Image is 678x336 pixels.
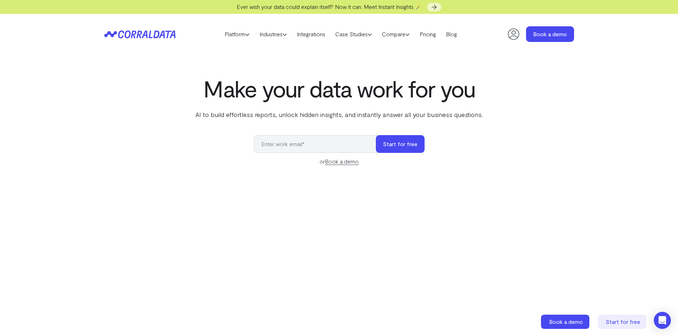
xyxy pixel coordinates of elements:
[220,29,254,39] a: Platform
[377,29,415,39] a: Compare
[606,318,640,325] span: Start for free
[441,29,462,39] a: Blog
[194,76,484,101] h1: Make your data work for you
[549,318,583,325] span: Book a demo
[654,312,671,329] div: Open Intercom Messenger
[526,26,574,42] a: Book a demo
[254,157,425,166] div: or
[325,158,359,165] a: Book a demo
[254,29,292,39] a: Industries
[376,135,425,153] button: Start for free
[598,315,648,329] a: Start for free
[415,29,441,39] a: Pricing
[194,110,484,119] p: AI to build effortless reports, unlock hidden insights, and instantly answer all your business qu...
[330,29,377,39] a: Case Studies
[254,135,383,153] input: Enter work email*
[292,29,330,39] a: Integrations
[541,315,591,329] a: Book a demo
[237,3,422,10] span: Ever wish your data could explain itself? Now it can. Meet Instant Insights 🪄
